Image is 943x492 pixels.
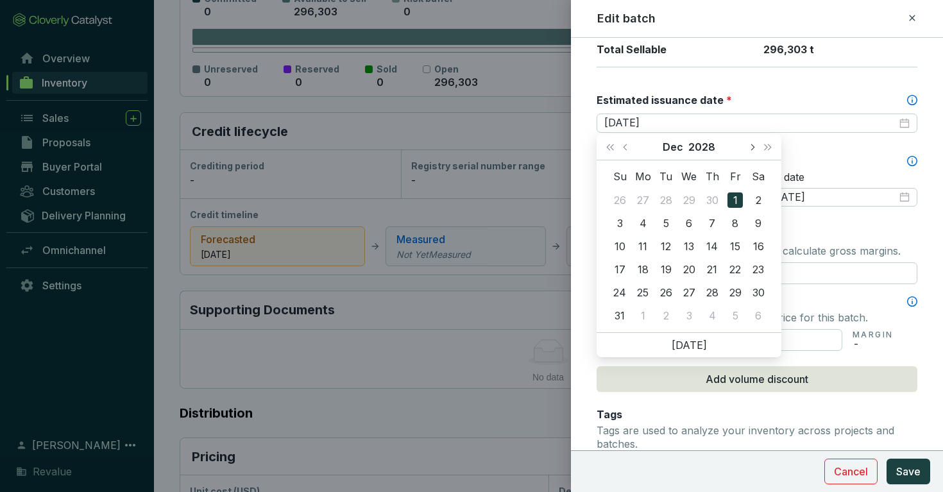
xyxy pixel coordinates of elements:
div: 24 [612,285,627,300]
button: Last year (Control + left) [602,134,618,160]
td: 2028-12-23 [747,258,770,281]
th: We [677,165,701,189]
td: 2028-12-03 [608,212,631,235]
td: 2028-12-04 [631,212,654,235]
div: 27 [635,192,650,208]
button: Add volume discount [597,366,917,392]
div: 30 [751,285,766,300]
label: Tags [597,407,622,421]
td: 2028-12-11 [631,235,654,258]
td: 2028-12-10 [608,235,631,258]
span: Add volume discount [706,371,808,387]
div: 31 [612,308,627,323]
td: 2028-12-26 [654,281,677,304]
td: 2028-12-06 [677,212,701,235]
td: 2028-11-29 [677,189,701,212]
button: Save [887,459,930,484]
td: 2028-12-20 [677,258,701,281]
div: 18 [635,262,650,277]
div: 12 [658,239,674,254]
td: 2028-12-18 [631,258,654,281]
div: 9 [751,216,766,231]
div: 25 [635,285,650,300]
div: 7 [704,216,720,231]
button: Choose a year [688,134,715,160]
input: Select date [604,116,897,130]
p: End date [762,171,917,185]
div: 21 [704,262,720,277]
td: 2028-12-24 [608,281,631,304]
td: 2028-12-19 [654,258,677,281]
td: 2028-12-09 [747,212,770,235]
td: 2028-11-26 [608,189,631,212]
td: 2028-12-12 [654,235,677,258]
span: Save [896,464,921,479]
td: 2028-12-29 [724,281,747,304]
td: 2029-01-05 [724,304,747,327]
input: Select date [770,191,897,205]
td: 2028-12-14 [701,235,724,258]
td: 2029-01-02 [654,304,677,327]
div: 29 [681,192,697,208]
div: 15 [727,239,743,254]
td: 2028-12-07 [701,212,724,235]
td: 2028-12-16 [747,235,770,258]
div: 11 [635,239,650,254]
div: 29 [727,285,743,300]
p: MARGIN [853,330,893,340]
button: Next month (PageDown) [743,134,760,160]
div: 1 [727,192,743,208]
div: 1 [635,308,650,323]
td: 2028-12-13 [677,235,701,258]
a: [DATE] [672,339,707,352]
div: 5 [727,308,743,323]
div: 6 [751,308,766,323]
div: 26 [658,285,674,300]
span: Cancel [834,464,868,479]
div: 22 [727,262,743,277]
td: 2028-12-28 [701,281,724,304]
div: 26 [612,192,627,208]
td: 2028-12-15 [724,235,747,258]
td: 2028-12-05 [654,212,677,235]
td: 2028-12-08 [724,212,747,235]
td: 2028-12-21 [701,258,724,281]
div: 28 [704,285,720,300]
div: 6 [681,216,697,231]
th: Th [701,165,724,189]
td: 2029-01-03 [677,304,701,327]
button: Next year (Control + right) [760,134,776,160]
div: 2 [751,192,766,208]
p: Total Sellable [597,43,751,57]
div: 3 [612,216,627,231]
button: Choose a month [663,134,683,160]
td: 2028-12-30 [747,281,770,304]
div: 3 [681,308,697,323]
div: 20 [681,262,697,277]
div: 19 [658,262,674,277]
td: 2028-12-25 [631,281,654,304]
td: 2028-12-17 [608,258,631,281]
div: 23 [751,262,766,277]
td: 2028-12-22 [724,258,747,281]
th: Tu [654,165,677,189]
div: 14 [704,239,720,254]
td: 2029-01-04 [701,304,724,327]
div: 27 [681,285,697,300]
th: Mo [631,165,654,189]
th: Sa [747,165,770,189]
div: 4 [635,216,650,231]
td: 2029-01-06 [747,304,770,327]
td: 2028-12-02 [747,189,770,212]
div: 5 [658,216,674,231]
div: 30 [704,192,720,208]
td: 2028-12-27 [677,281,701,304]
th: Su [608,165,631,189]
button: Previous month (PageUp) [618,134,635,160]
th: Fr [724,165,747,189]
div: 2 [658,308,674,323]
div: 28 [658,192,674,208]
h2: Edit batch [597,10,656,27]
td: 2028-11-27 [631,189,654,212]
td: 2028-12-01 [724,189,747,212]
